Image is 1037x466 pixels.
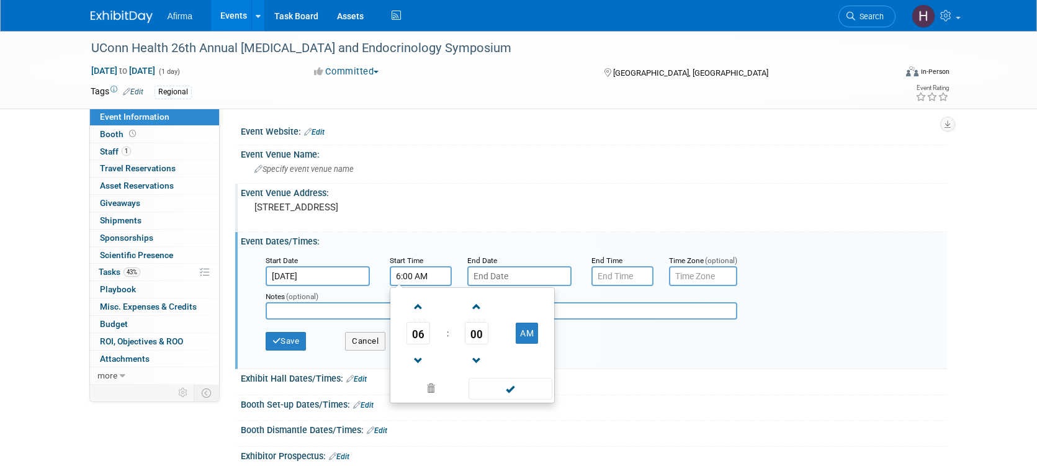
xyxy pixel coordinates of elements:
[241,369,947,385] div: Exhibit Hall Dates/Times:
[467,381,553,398] a: Done
[99,267,140,277] span: Tasks
[90,316,219,333] a: Budget
[241,184,947,199] div: Event Venue Address:
[100,181,174,190] span: Asset Reservations
[100,146,131,156] span: Staff
[241,232,947,248] div: Event Dates/Times:
[516,323,538,344] button: AM
[122,146,131,156] span: 1
[920,67,949,76] div: In-Person
[90,298,219,315] a: Misc. Expenses & Credits
[390,256,423,265] small: Start Time
[100,302,197,311] span: Misc. Expenses & Credits
[254,202,521,213] pre: [STREET_ADDRESS]
[90,281,219,298] a: Playbook
[613,68,768,78] span: [GEOGRAPHIC_DATA], [GEOGRAPHIC_DATA]
[241,447,947,463] div: Exhibitor Prospectus:
[90,230,219,246] a: Sponsorships
[100,284,136,294] span: Playbook
[591,266,653,286] input: End Time
[912,4,935,28] img: Heather Racicot
[406,344,430,376] a: Decrement Hour
[345,332,385,351] button: Cancel
[87,37,877,60] div: UConn Health 26th Annual [MEDICAL_DATA] and Endocrinology Symposium
[123,87,143,96] a: Edit
[465,344,488,376] a: Decrement Minute
[158,68,180,76] span: (1 day)
[90,212,219,229] a: Shipments
[241,122,947,138] div: Event Website:
[822,65,950,83] div: Event Format
[97,370,117,380] span: more
[100,112,169,122] span: Event Information
[254,164,354,174] span: Specify event venue name
[194,385,219,401] td: Toggle Event Tabs
[467,256,497,265] small: End Date
[241,395,947,411] div: Booth Set-up Dates/Times:
[390,266,452,286] input: Start Time
[90,143,219,160] a: Staff1
[591,256,622,265] small: End Time
[90,264,219,280] a: Tasks43%
[90,351,219,367] a: Attachments
[123,267,140,277] span: 43%
[100,198,140,208] span: Giveaways
[465,290,488,322] a: Increment Minute
[329,452,349,461] a: Edit
[100,129,138,139] span: Booth
[705,256,737,265] span: (optional)
[241,421,947,437] div: Booth Dismantle Dates/Times:
[393,380,470,398] a: Clear selection
[100,163,176,173] span: Travel Reservations
[266,292,285,301] small: Notes
[310,65,384,78] button: Committed
[406,322,430,344] span: Pick Hour
[173,385,194,401] td: Personalize Event Tab Strip
[90,160,219,177] a: Travel Reservations
[91,11,153,23] img: ExhibitDay
[367,426,387,435] a: Edit
[241,145,947,161] div: Event Venue Name:
[155,86,192,99] div: Regional
[266,332,307,351] button: Save
[855,12,884,21] span: Search
[286,292,318,301] span: (optional)
[304,128,325,137] a: Edit
[90,126,219,143] a: Booth
[168,11,192,21] span: Afirma
[100,215,141,225] span: Shipments
[465,322,488,344] span: Pick Minute
[90,195,219,212] a: Giveaways
[100,354,150,364] span: Attachments
[444,322,451,344] td: :
[127,129,138,138] span: Booth not reserved yet
[100,319,128,329] span: Budget
[90,247,219,264] a: Scientific Presence
[266,256,298,265] small: Start Date
[90,109,219,125] a: Event Information
[100,336,183,346] span: ROI, Objectives & ROO
[266,266,370,286] input: Start Date
[100,250,173,260] span: Scientific Presence
[669,266,737,286] input: Time Zone
[91,85,143,99] td: Tags
[838,6,896,27] a: Search
[90,333,219,350] a: ROI, Objectives & ROO
[90,367,219,384] a: more
[906,66,918,76] img: Format-Inperson.png
[346,375,367,383] a: Edit
[467,266,572,286] input: End Date
[353,401,374,410] a: Edit
[117,66,129,76] span: to
[100,233,153,243] span: Sponsorships
[91,65,156,76] span: [DATE] [DATE]
[669,256,704,265] small: Time Zone
[406,290,430,322] a: Increment Hour
[90,177,219,194] a: Asset Reservations
[915,85,949,91] div: Event Rating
